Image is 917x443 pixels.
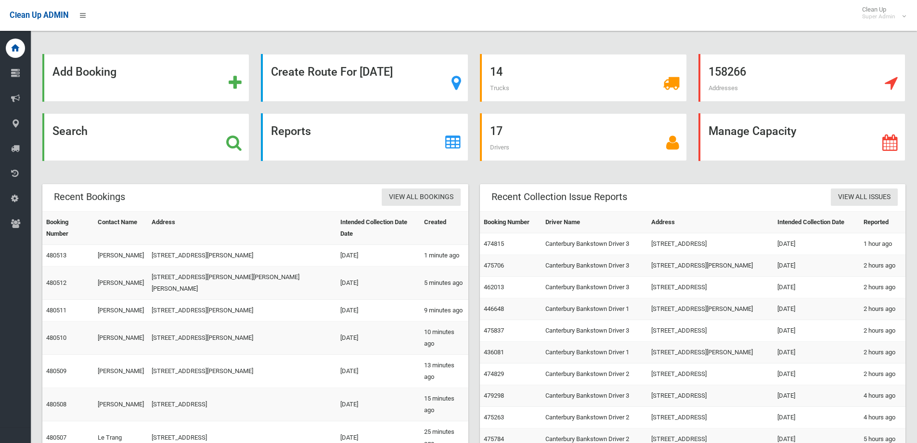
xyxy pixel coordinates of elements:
td: [STREET_ADDRESS] [647,385,774,407]
strong: 14 [490,65,503,79]
a: 158266 Addresses [698,54,905,102]
td: Canterbury Bankstown Driver 3 [542,320,647,342]
td: 9 minutes ago [420,300,468,322]
td: 15 minutes ago [420,388,468,421]
span: Trucks [490,84,509,92]
td: [STREET_ADDRESS] [647,277,774,298]
td: Canterbury Bankstown Driver 2 [542,407,647,429]
header: Recent Bookings [42,188,137,206]
a: 479298 [484,392,504,399]
strong: Add Booking [52,65,116,79]
a: 14 Trucks [480,54,687,102]
td: [DATE] [774,342,860,363]
a: 480513 [46,252,66,259]
a: 436081 [484,349,504,356]
td: [STREET_ADDRESS][PERSON_NAME] [647,342,774,363]
td: [STREET_ADDRESS][PERSON_NAME] [647,298,774,320]
td: 1 hour ago [860,233,905,255]
td: 4 hours ago [860,407,905,429]
td: [DATE] [774,233,860,255]
td: [STREET_ADDRESS] [647,233,774,255]
td: [STREET_ADDRESS] [647,320,774,342]
td: 2 hours ago [860,342,905,363]
a: View All Issues [831,188,898,206]
td: [DATE] [336,267,420,300]
strong: Reports [271,124,311,138]
a: 446648 [484,305,504,312]
a: Manage Capacity [698,113,905,161]
td: [DATE] [774,363,860,385]
span: Clean Up ADMIN [10,11,68,20]
td: [STREET_ADDRESS][PERSON_NAME] [148,355,337,388]
a: View All Bookings [382,188,461,206]
strong: Create Route For [DATE] [271,65,393,79]
td: 1 minute ago [420,245,468,267]
th: Created [420,212,468,245]
small: Super Admin [862,13,895,20]
td: Canterbury Bankstown Driver 3 [542,277,647,298]
td: [PERSON_NAME] [94,322,148,355]
td: [STREET_ADDRESS][PERSON_NAME][PERSON_NAME][PERSON_NAME] [148,267,337,300]
td: Canterbury Bankstown Driver 1 [542,342,647,363]
td: [DATE] [774,277,860,298]
td: [DATE] [336,355,420,388]
td: [DATE] [336,300,420,322]
td: [DATE] [774,407,860,429]
span: Drivers [490,144,509,151]
th: Address [647,212,774,233]
td: 2 hours ago [860,363,905,385]
td: [STREET_ADDRESS][PERSON_NAME] [148,300,337,322]
header: Recent Collection Issue Reports [480,188,639,206]
td: [PERSON_NAME] [94,267,148,300]
td: 4 hours ago [860,385,905,407]
td: [STREET_ADDRESS][PERSON_NAME] [148,245,337,267]
a: Reports [261,113,468,161]
th: Booking Number [42,212,94,245]
a: 475263 [484,414,504,421]
a: 475706 [484,262,504,269]
th: Booking Number [480,212,542,233]
th: Reported [860,212,905,233]
td: Canterbury Bankstown Driver 1 [542,298,647,320]
td: 2 hours ago [860,255,905,277]
span: Addresses [709,84,738,92]
strong: Search [52,124,88,138]
strong: 158266 [709,65,746,79]
strong: 17 [490,124,503,138]
a: 480510 [46,334,66,341]
a: Create Route For [DATE] [261,54,468,102]
a: 480512 [46,279,66,286]
td: [PERSON_NAME] [94,300,148,322]
span: Clean Up [857,6,905,20]
td: [STREET_ADDRESS] [647,363,774,385]
a: 17 Drivers [480,113,687,161]
td: [DATE] [774,255,860,277]
a: 480508 [46,401,66,408]
td: 2 hours ago [860,277,905,298]
a: 474829 [484,370,504,377]
td: [STREET_ADDRESS][PERSON_NAME] [148,322,337,355]
th: Intended Collection Date [774,212,860,233]
td: 5 minutes ago [420,267,468,300]
a: 475784 [484,435,504,443]
td: [STREET_ADDRESS][PERSON_NAME] [647,255,774,277]
td: Canterbury Bankstown Driver 2 [542,363,647,385]
td: [DATE] [336,322,420,355]
td: [DATE] [774,320,860,342]
a: 480511 [46,307,66,314]
a: 480509 [46,367,66,375]
td: Canterbury Bankstown Driver 3 [542,385,647,407]
th: Intended Collection Date Date [336,212,420,245]
td: [DATE] [774,298,860,320]
td: [DATE] [336,388,420,421]
td: 2 hours ago [860,298,905,320]
a: 480507 [46,434,66,441]
a: 475837 [484,327,504,334]
th: Driver Name [542,212,647,233]
strong: Manage Capacity [709,124,796,138]
td: [PERSON_NAME] [94,245,148,267]
td: [PERSON_NAME] [94,355,148,388]
th: Address [148,212,337,245]
td: [DATE] [336,245,420,267]
a: Search [42,113,249,161]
